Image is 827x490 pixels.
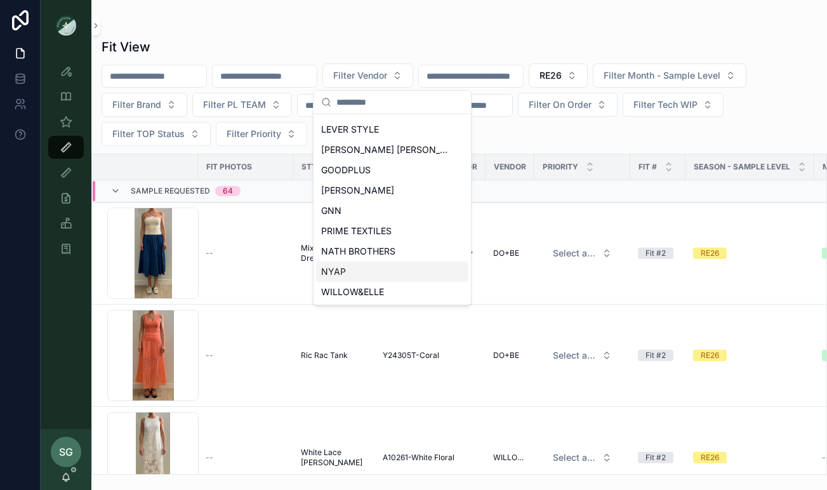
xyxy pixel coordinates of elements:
span: Select a HP FIT LEVEL [553,349,597,362]
button: Select Button [102,93,187,117]
button: Select Button [518,93,618,117]
a: Mixed Media Maxi Dress [301,243,367,263]
div: Fit #2 [645,248,666,259]
button: Select Button [543,242,622,265]
span: GOODPLUS [321,164,371,176]
a: RE26 [693,350,807,361]
a: Select Button [542,343,623,367]
span: LEVER STYLE [321,123,379,136]
span: Select a HP FIT LEVEL [553,247,597,260]
a: DO+BE [493,350,527,361]
div: scrollable content [41,51,91,277]
span: -- [206,453,213,463]
div: Fit #2 [645,452,666,463]
div: RE26 [701,452,719,463]
span: DO+BE [493,350,519,361]
span: NATH BROTHERS [321,245,395,258]
a: RE26 [693,452,807,463]
button: Select Button [543,344,622,367]
button: Select Button [593,63,746,88]
div: Fit #2 [645,350,666,361]
span: Select a HP FIT LEVEL [553,451,597,464]
button: Select Button [529,63,588,88]
div: Suggestions [314,114,471,305]
a: -- [206,453,286,463]
button: Select Button [543,446,622,469]
span: -- [206,248,213,258]
a: Fit #2 [638,248,678,259]
span: Filter Priority [227,128,281,140]
span: Filter Vendor [333,69,387,82]
span: Filter On Order [529,98,592,111]
span: Y24305T-Coral [383,350,439,361]
span: PRIORITY [543,162,578,172]
a: Select Button [542,446,623,470]
span: Fit # [638,162,657,172]
span: SG [59,444,73,460]
span: Sample Requested [131,186,210,196]
a: -- [206,350,286,361]
span: GNN [321,204,341,217]
div: RE26 [701,248,719,259]
span: NYAP [321,265,346,278]
h1: Fit View [102,38,150,56]
span: Filter Month - Sample Level [604,69,720,82]
span: RE26 [539,69,562,82]
a: -- [206,248,286,258]
button: Select Button [216,122,307,146]
a: WILLOW&ELLE [493,453,527,463]
a: Y24305T-Coral [383,350,478,361]
span: Fit Photos [206,162,252,172]
a: Fit #2 [638,452,678,463]
img: App logo [56,15,76,36]
span: Ric Rac Tank [301,350,348,361]
div: RE26 [701,350,719,361]
span: Season - Sample Level [694,162,790,172]
span: Filter PL TEAM [203,98,266,111]
span: STYLE NAME [301,162,351,172]
a: DO+BE [493,248,527,258]
span: Filter Brand [112,98,161,111]
span: [PERSON_NAME] [321,184,394,197]
a: RE26 [693,248,807,259]
a: Ric Rac Tank [301,350,367,361]
a: Fit #2 [638,350,678,361]
div: 64 [223,186,233,196]
span: [PERSON_NAME] [PERSON_NAME] [321,143,448,156]
span: Filter TOP Status [112,128,185,140]
button: Select Button [322,63,413,88]
span: Filter Tech WIP [633,98,698,111]
span: Vendor [494,162,526,172]
span: DO+BE [493,248,519,258]
span: PRIME TEXTILES [321,225,392,237]
button: Select Button [102,122,211,146]
span: A10261-White Floral [383,453,454,463]
span: -- [206,350,213,361]
a: White Lace [PERSON_NAME] [301,447,367,468]
button: Select Button [192,93,292,117]
a: A10261-White Floral [383,453,478,463]
a: Select Button [542,241,623,265]
button: Select Button [623,93,724,117]
span: WILLOW&ELLE [321,286,384,298]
